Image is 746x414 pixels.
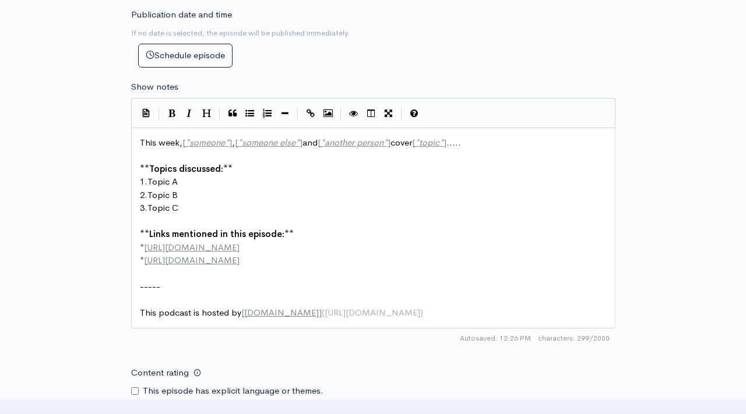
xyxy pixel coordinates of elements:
span: ] [300,137,302,148]
button: Schedule episode [138,44,233,68]
span: [ [412,137,415,148]
i: | [340,107,342,121]
button: Markdown Guide [406,105,423,122]
i: | [401,107,402,121]
button: Create Link [302,105,319,122]
i: | [219,107,220,121]
label: Publication date and time [131,8,232,22]
label: Content rating [131,361,189,385]
span: [ [318,137,321,148]
span: Topic A [147,176,178,187]
span: This week, , and cover ..... [140,137,461,148]
button: Insert Horizontal Line [276,105,294,122]
span: ] [319,307,322,318]
button: Italic [181,105,198,122]
span: [DOMAIN_NAME] [244,307,319,318]
span: 1. [140,176,147,187]
span: 2. [140,189,147,200]
span: Topic B [147,189,178,200]
span: ( [322,307,325,318]
button: Toggle Fullscreen [380,105,397,122]
span: ] [388,137,390,148]
span: [URL][DOMAIN_NAME] [144,242,240,253]
small: If no date is selected, the episode will be published immediately. [131,28,350,38]
label: Show notes [131,80,178,94]
i: | [159,107,160,121]
button: Heading [198,105,216,122]
span: another person [325,137,383,148]
span: Autosaved: 12:26 PM [460,333,531,344]
span: [ [235,137,238,148]
span: [URL][DOMAIN_NAME] [144,254,240,266]
button: Quote [224,105,241,122]
span: Topics discussed: [149,163,223,174]
span: someone else [242,137,295,148]
span: 3. [140,202,147,213]
span: topic [419,137,439,148]
button: Toggle Side by Side [363,105,380,122]
button: Generic List [241,105,259,122]
span: ) [420,307,423,318]
span: ] [444,137,446,148]
span: ----- [140,281,160,292]
button: Bold [163,105,181,122]
button: Toggle Preview [345,105,363,122]
span: someone [189,137,225,148]
span: Links mentioned in this episode: [149,228,284,239]
label: This episode has explicit language or themes. [143,384,323,398]
span: [ [182,137,185,148]
span: This podcast is hosted by [140,307,423,318]
button: Numbered List [259,105,276,122]
span: Topic C [147,202,178,213]
i: | [297,107,298,121]
span: ] [229,137,232,148]
span: [ [241,307,244,318]
span: 299/2000 [538,333,610,344]
button: Insert Image [319,105,337,122]
span: [URL][DOMAIN_NAME] [325,307,420,318]
button: Insert Show Notes Template [138,104,155,121]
